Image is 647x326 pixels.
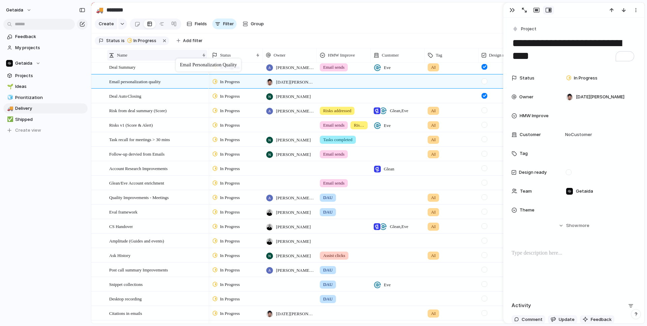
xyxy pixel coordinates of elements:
[323,209,333,216] span: DAU
[566,222,578,229] span: Show
[3,103,88,113] a: 🚚Delivery
[220,78,240,85] span: In Progress
[323,252,345,259] span: Assist clicks
[3,58,88,68] button: Getaida
[15,94,85,101] span: Prioritization
[109,106,166,114] span: Risk from deal summary (Score)
[212,19,237,29] button: Filter
[109,121,153,129] span: Risks v1 (Score & Alert)
[520,131,541,138] span: Customer
[3,43,88,53] a: My projects
[512,36,636,63] textarea: To enrich screen reader interactions, please activate Accessibility in Grammarly extension settings
[548,315,577,324] button: Update
[220,252,240,259] span: In Progress
[384,166,394,172] span: Glean
[521,26,536,32] span: Project
[220,165,240,172] span: In Progress
[563,131,592,138] span: No Customer
[520,150,528,157] span: Tag
[276,64,314,71] span: [PERSON_NAME] Sarma
[276,311,314,317] span: [DATE][PERSON_NAME]
[576,94,624,100] span: [DATE][PERSON_NAME]
[591,316,612,323] span: Feedback
[184,19,210,29] button: Fields
[120,37,126,44] button: is
[384,122,391,129] span: Eve
[109,193,169,201] span: Quality Improvements - Meetings
[431,151,436,158] span: AI
[183,38,203,44] span: Add filter
[15,72,85,79] span: Projects
[109,280,143,288] span: Snippet collections
[579,222,589,229] span: more
[574,75,597,81] span: In Progress
[323,122,344,129] span: Email sends
[3,81,88,92] a: 🌱Ideas
[220,209,240,216] span: In Progress
[220,267,240,273] span: In Progress
[109,135,170,143] span: Task recall for meetings > 30 mins
[220,238,240,244] span: In Progress
[3,93,88,103] a: 🧊Prioritization
[323,136,352,143] span: Tasks completed
[323,281,333,288] span: DAU
[223,21,234,27] span: Filter
[220,281,240,288] span: In Progress
[390,107,408,114] span: Glean , Eve
[276,151,311,158] span: [PERSON_NAME]
[354,122,364,129] span: Risks addressed
[390,223,408,230] span: Glean , Eve
[95,19,117,29] button: Create
[328,52,355,59] span: HMW Improve
[96,5,103,14] div: 🚚
[276,209,311,216] span: [PERSON_NAME]
[576,188,593,195] span: Getaida
[323,194,333,201] span: DAU
[520,207,534,214] span: Theme
[109,179,164,187] span: Glean/Eve Account enrichment
[522,316,543,323] span: Comment
[519,169,547,176] span: Design ready
[220,194,240,201] span: In Progress
[3,5,35,15] button: getaida
[94,5,105,15] button: 🚚
[276,93,311,100] span: [PERSON_NAME]
[323,151,344,158] span: Email sends
[382,52,399,59] span: Customer
[323,64,344,71] span: Email sends
[133,38,156,44] span: In Progress
[109,251,130,259] span: Ask History
[512,315,545,324] button: Comment
[431,136,436,143] span: AI
[220,296,240,302] span: In Progress
[323,180,344,187] span: Email sends
[489,52,512,59] span: Design ready
[276,79,314,86] span: [DATE][PERSON_NAME]
[7,83,12,91] div: 🌱
[512,302,531,309] h2: Activity
[109,77,161,85] span: Email personalization quality
[7,116,12,123] div: ✅
[6,116,13,123] button: ✅
[436,52,442,59] span: Tag
[6,83,13,90] button: 🌱
[431,122,436,129] span: AI
[276,137,311,143] span: [PERSON_NAME]
[109,164,167,172] span: Account Research Improvements
[220,122,240,129] span: In Progress
[276,224,311,230] span: [PERSON_NAME]
[220,151,240,158] span: In Progress
[109,295,142,302] span: Desktop recording
[276,195,314,201] span: [PERSON_NAME] Sarma
[559,316,575,323] span: Update
[109,237,164,244] span: Amplitude (Guides and events)
[3,32,88,42] a: Feedback
[15,44,85,51] span: My projects
[276,108,314,115] span: [PERSON_NAME] Sarma
[512,220,636,232] button: Showmore
[431,209,436,216] span: AI
[274,52,285,59] span: Owner
[121,38,125,44] span: is
[7,94,12,101] div: 🧊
